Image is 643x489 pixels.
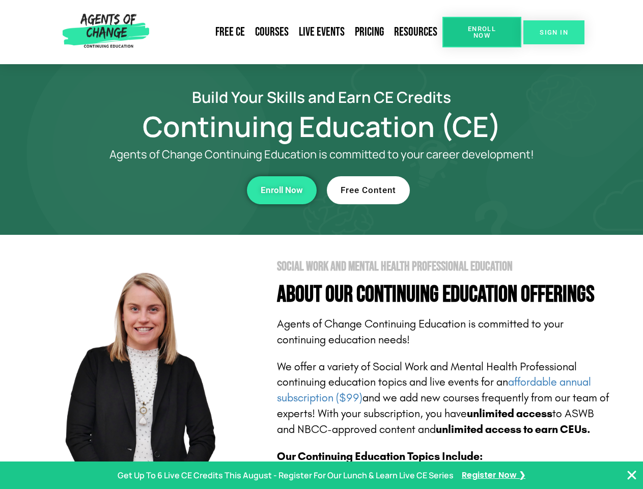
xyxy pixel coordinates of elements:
span: SIGN IN [540,29,568,36]
span: Free Content [341,186,396,195]
p: We offer a variety of Social Work and Mental Health Professional continuing education topics and ... [277,359,612,438]
p: Agents of Change Continuing Education is committed to your career development! [72,148,571,161]
b: unlimited access [467,407,552,420]
a: Enroll Now [247,176,317,204]
a: Resources [389,20,442,44]
a: Free CE [210,20,250,44]
b: Our Continuing Education Topics Include: [277,450,483,463]
a: Courses [250,20,294,44]
h1: Continuing Education (CE) [32,115,612,138]
a: Register Now ❯ [462,468,525,483]
button: Close Banner [626,469,638,481]
h2: Build Your Skills and Earn CE Credits [32,90,612,104]
h4: About Our Continuing Education Offerings [277,283,612,306]
a: Free Content [327,176,410,204]
a: Enroll Now [442,17,521,47]
span: Enroll Now [459,25,505,39]
span: Agents of Change Continuing Education is committed to your continuing education needs! [277,317,564,346]
nav: Menu [153,20,442,44]
h2: Social Work and Mental Health Professional Education [277,260,612,273]
a: SIGN IN [523,20,584,44]
a: Live Events [294,20,350,44]
b: unlimited access to earn CEUs. [436,423,591,436]
p: Get Up To 6 Live CE Credits This August - Register For Our Lunch & Learn Live CE Series [118,468,454,483]
a: Pricing [350,20,389,44]
span: Enroll Now [261,186,303,195]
